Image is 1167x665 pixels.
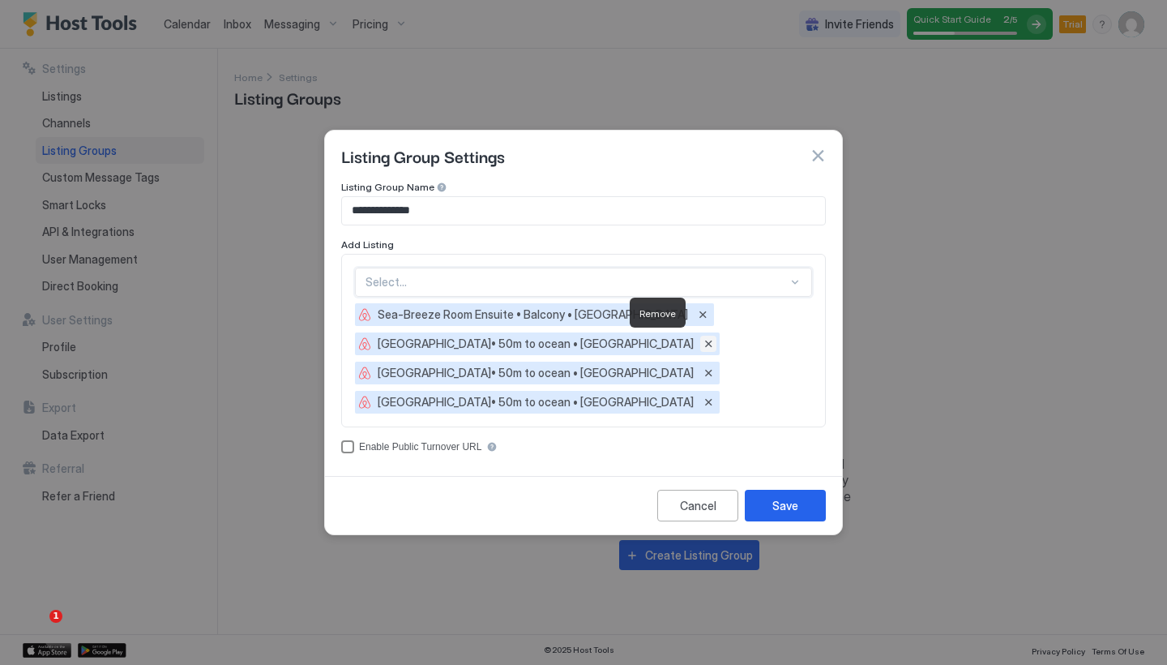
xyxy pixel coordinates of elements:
iframe: Intercom live chat [16,610,55,649]
span: Remove [639,307,676,320]
span: Sea-Breeze Room Ensuite • Balcony • [GEOGRAPHIC_DATA] [378,307,688,322]
button: Remove [695,307,711,323]
span: [GEOGRAPHIC_DATA]• 50m to ocean • [GEOGRAPHIC_DATA] [378,395,694,410]
div: accessCode [341,440,826,453]
span: Listing Group Name [341,181,434,193]
input: Input Field [342,197,825,225]
span: [GEOGRAPHIC_DATA]• 50m to ocean • [GEOGRAPHIC_DATA] [378,337,694,351]
button: Remove [700,394,716,410]
div: Enable Public Turnover URL [359,441,481,453]
span: 1 [49,610,62,623]
button: Save [745,490,826,521]
button: Cancel [657,490,738,521]
span: Add Listing [341,238,394,251]
button: Remove [700,365,716,381]
span: [GEOGRAPHIC_DATA]• 50m to ocean • [GEOGRAPHIC_DATA] [378,366,694,380]
div: Cancel [680,497,716,514]
button: Remove [700,336,716,352]
div: Save [772,497,798,514]
span: Listing Group Settings [341,144,505,168]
